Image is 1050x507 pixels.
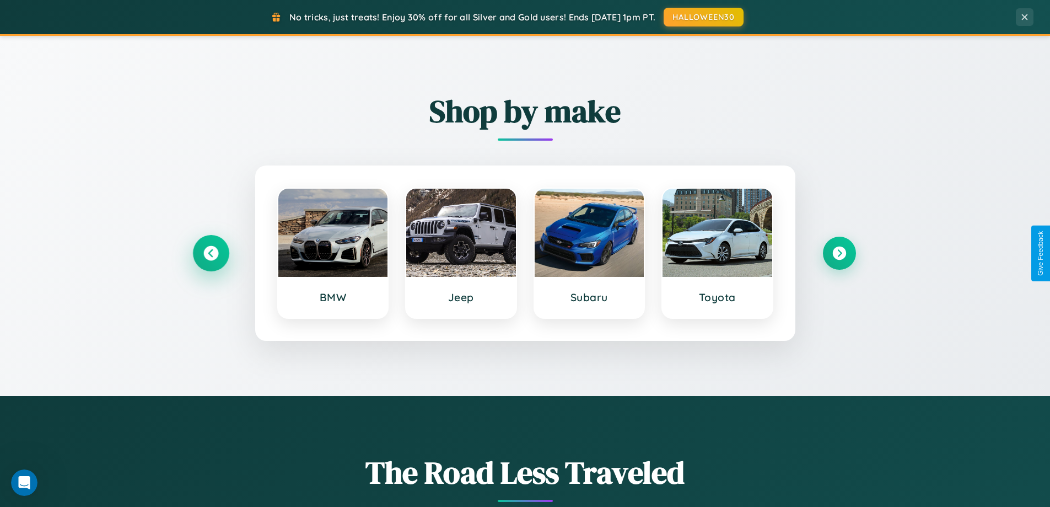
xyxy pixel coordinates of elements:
[674,291,761,304] h3: Toyota
[1037,231,1044,276] div: Give Feedback
[289,12,655,23] span: No tricks, just treats! Enjoy 30% off for all Silver and Gold users! Ends [DATE] 1pm PT.
[664,8,744,26] button: HALLOWEEN30
[546,291,633,304] h3: Subaru
[417,291,505,304] h3: Jeep
[195,451,856,494] h1: The Road Less Traveled
[11,469,37,496] iframe: Intercom live chat
[289,291,377,304] h3: BMW
[195,90,856,132] h2: Shop by make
